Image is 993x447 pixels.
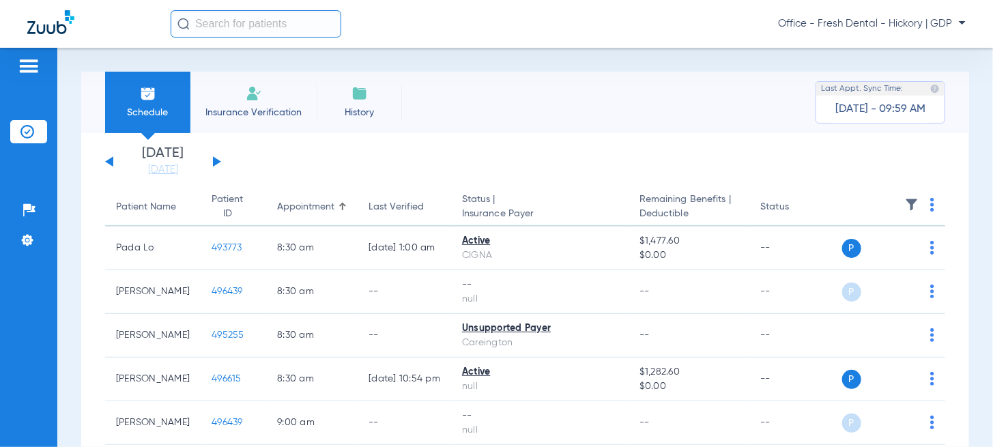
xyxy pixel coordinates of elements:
div: Careington [462,336,618,350]
span: 496439 [212,418,243,427]
span: Insurance Verification [201,106,306,119]
iframe: Chat Widget [925,381,993,447]
span: 495255 [212,330,244,340]
div: Appointment [277,200,334,214]
span: [DATE] - 09:59 AM [835,102,925,116]
span: 496439 [212,287,243,296]
li: [DATE] [122,147,204,177]
span: -- [639,330,650,340]
td: [DATE] 10:54 PM [358,358,451,401]
td: -- [750,314,842,358]
td: -- [358,401,451,445]
td: 9:00 AM [266,401,358,445]
td: -- [750,401,842,445]
span: Deductible [639,207,739,221]
span: 496615 [212,374,242,384]
td: 8:30 AM [266,270,358,314]
td: 8:30 AM [266,227,358,270]
span: $0.00 [639,379,739,394]
td: -- [750,227,842,270]
span: -- [639,287,650,296]
img: filter.svg [905,198,919,212]
td: -- [358,270,451,314]
div: Active [462,365,618,379]
img: Manual Insurance Verification [246,85,262,102]
div: Last Verified [369,200,424,214]
img: group-dot-blue.svg [930,285,934,298]
span: Insurance Payer [462,207,618,221]
span: Schedule [115,106,180,119]
td: 8:30 AM [266,358,358,401]
div: -- [462,409,618,423]
span: Last Appt. Sync Time: [821,82,903,96]
td: [PERSON_NAME] [105,270,201,314]
div: Patient Name [116,200,176,214]
img: Search Icon [177,18,190,30]
td: -- [358,314,451,358]
span: 493773 [212,243,242,253]
th: Status | [451,188,629,227]
img: group-dot-blue.svg [930,372,934,386]
div: Patient Name [116,200,190,214]
td: Pada Lo [105,227,201,270]
img: group-dot-blue.svg [930,198,934,212]
img: last sync help info [930,84,940,93]
div: null [462,292,618,306]
span: P [842,370,861,389]
span: P [842,283,861,302]
div: -- [462,278,618,292]
td: [PERSON_NAME] [105,401,201,445]
span: P [842,414,861,433]
img: group-dot-blue.svg [930,328,934,342]
span: $0.00 [639,248,739,263]
img: Zuub Logo [27,10,74,34]
span: $1,282.60 [639,365,739,379]
td: [PERSON_NAME] [105,314,201,358]
td: -- [750,358,842,401]
div: Active [462,234,618,248]
td: [PERSON_NAME] [105,358,201,401]
div: Patient ID [212,192,243,221]
img: group-dot-blue.svg [930,241,934,255]
div: Unsupported Payer [462,321,618,336]
span: History [327,106,392,119]
div: Appointment [277,200,347,214]
img: Schedule [140,85,156,102]
input: Search for patients [171,10,341,38]
img: hamburger-icon [18,58,40,74]
img: History [351,85,368,102]
td: [DATE] 1:00 AM [358,227,451,270]
div: Patient ID [212,192,255,221]
td: -- [750,270,842,314]
div: Last Verified [369,200,440,214]
span: $1,477.60 [639,234,739,248]
a: [DATE] [122,163,204,177]
th: Remaining Benefits | [629,188,750,227]
span: P [842,239,861,258]
th: Status [750,188,842,227]
span: Office - Fresh Dental - Hickory | GDP [778,17,966,31]
div: CIGNA [462,248,618,263]
div: null [462,423,618,437]
div: null [462,379,618,394]
td: 8:30 AM [266,314,358,358]
span: -- [639,418,650,427]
